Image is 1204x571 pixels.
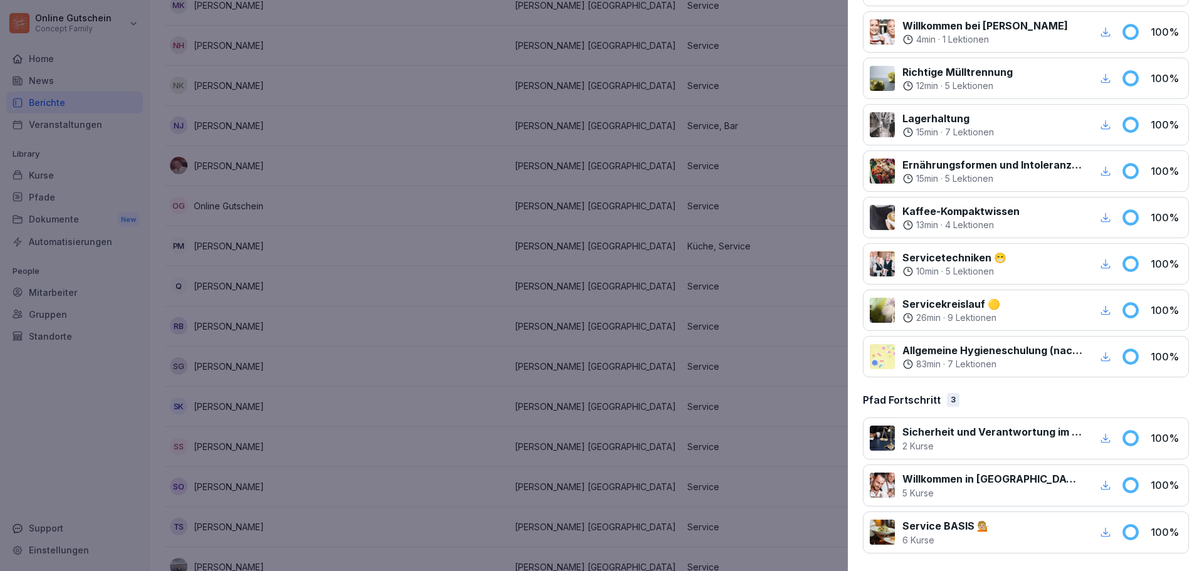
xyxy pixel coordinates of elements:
[902,18,1068,33] p: Willkommen bei [PERSON_NAME]
[916,80,938,92] p: 12 min
[902,265,1006,278] div: ·
[943,33,989,46] p: 1 Lektionen
[902,126,994,139] div: ·
[916,312,941,324] p: 26 min
[902,471,1082,486] p: Willkommen in [GEOGRAPHIC_DATA] Online Lernwelt 🌱🎓
[916,219,938,231] p: 13 min
[946,265,994,278] p: 5 Lektionen
[916,172,938,185] p: 15 min
[945,80,993,92] p: 5 Lektionen
[1151,303,1182,318] p: 100 %
[945,126,994,139] p: 7 Lektionen
[1151,478,1182,493] p: 100 %
[1151,256,1182,271] p: 100 %
[902,204,1020,219] p: Kaffee-Kompaktwissen
[1151,525,1182,540] p: 100 %
[1151,431,1182,446] p: 100 %
[902,439,1082,453] p: 2 Kurse
[902,296,1000,312] p: Servicekreislauf 🟡
[916,358,941,370] p: 83 min
[916,126,938,139] p: 15 min
[902,424,1082,439] p: Sicherheit und Verantwortung im Arbeitsalltag 🔐 SERVICE
[1151,117,1182,132] p: 100 %
[902,33,1068,46] div: ·
[902,250,1006,265] p: Servicetechniken 😁
[1151,164,1182,179] p: 100 %
[902,219,1020,231] div: ·
[1151,71,1182,86] p: 100 %
[902,157,1082,172] p: Ernährungsformen und Intoleranzen verstehen
[902,65,1013,80] p: Richtige Mülltrennung
[902,343,1082,358] p: Allgemeine Hygieneschulung (nach LMHV §4)
[947,393,959,407] div: 3
[902,533,990,547] p: 6 Kurse
[902,312,1000,324] div: ·
[1151,349,1182,364] p: 100 %
[902,486,1082,500] p: 5 Kurse
[948,358,996,370] p: 7 Lektionen
[902,172,1082,185] div: ·
[945,172,993,185] p: 5 Lektionen
[1151,24,1182,39] p: 100 %
[902,518,990,533] p: Service BASIS 💁🏼
[945,219,994,231] p: 4 Lektionen
[916,33,936,46] p: 4 min
[902,80,1013,92] div: ·
[1151,210,1182,225] p: 100 %
[863,392,941,407] p: Pfad Fortschritt
[916,265,939,278] p: 10 min
[902,111,994,126] p: Lagerhaltung
[948,312,996,324] p: 9 Lektionen
[902,358,1082,370] div: ·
